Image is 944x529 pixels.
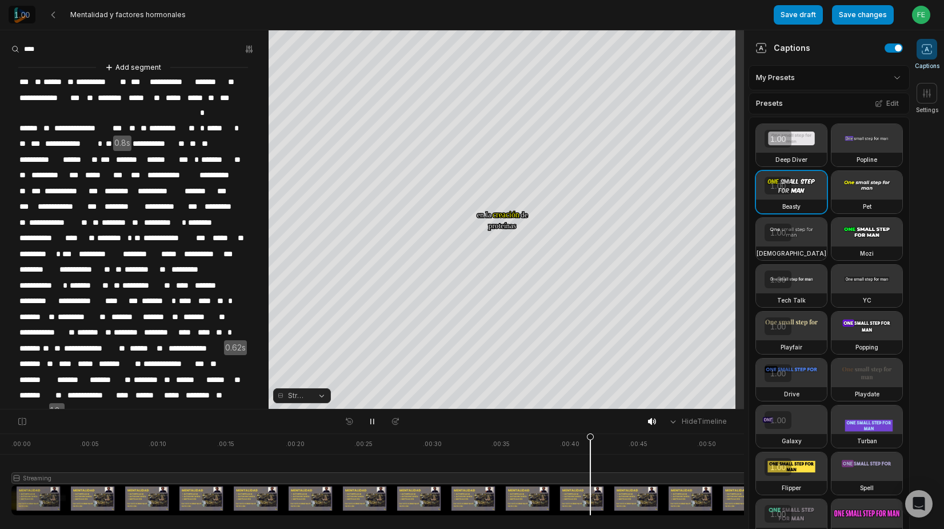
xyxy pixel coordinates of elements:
[775,155,807,164] h3: Deep Diver
[70,10,186,19] span: Mentalidad y factores hormonales
[288,391,308,401] span: Streaming
[832,5,894,25] button: Save changes
[113,136,131,151] span: 0.8s
[749,65,910,90] div: My Presets
[665,413,730,430] button: HideTimeline
[224,340,247,356] span: 0.62s
[855,389,879,399] h3: Playdate
[871,96,902,111] button: Edit
[781,343,802,352] h3: Playfair
[273,388,331,403] button: Streaming
[774,5,823,25] button: Save draft
[905,490,933,518] div: Open Intercom Messenger
[782,436,802,446] h3: Galaxy
[860,249,874,258] h3: Mozi
[863,202,871,211] h3: Pet
[915,62,939,70] span: Captions
[860,483,874,492] h3: Spell
[915,39,939,70] button: Captions
[757,249,826,258] h3: [DEMOGRAPHIC_DATA]
[784,389,799,399] h3: Drive
[916,83,938,114] button: Settings
[49,403,65,419] span: 1.2s
[857,155,877,164] h3: Popline
[855,343,878,352] h3: Popping
[857,436,877,446] h3: Turban
[777,296,806,305] h3: Tech Talk
[749,93,910,114] div: Presets
[755,42,810,54] div: Captions
[782,483,801,492] h3: Flipper
[782,202,801,211] h3: Beasty
[863,296,871,305] h3: YC
[902,496,923,518] button: Get ChatGPT Summary (Ctrl+J)
[916,106,938,114] span: Settings
[103,61,163,74] button: Add segment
